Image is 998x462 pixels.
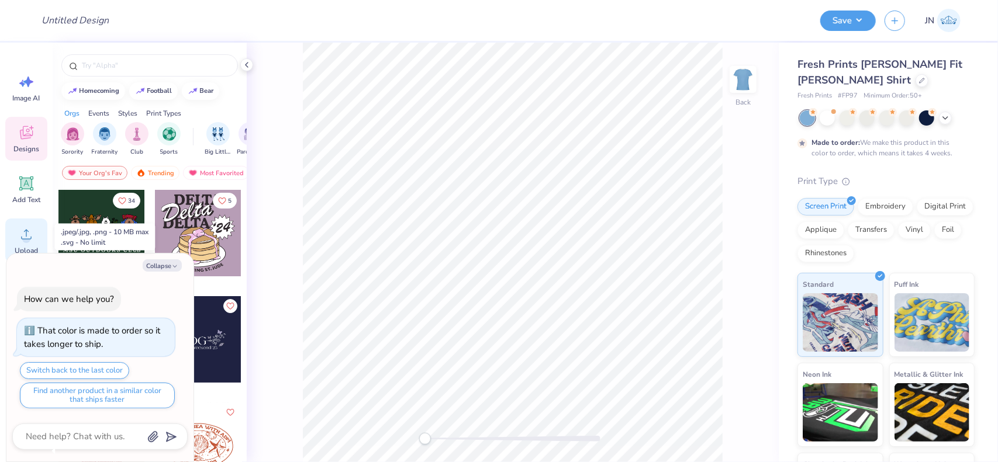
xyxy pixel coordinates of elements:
[92,148,118,157] span: Fraternity
[237,122,264,157] button: filter button
[143,259,182,272] button: Collapse
[12,195,40,204] span: Add Text
[212,127,225,141] img: Big Little Reveal Image
[205,122,232,157] div: filter for Big Little Reveal
[80,88,120,94] div: homecoming
[925,14,934,27] span: JN
[136,169,146,177] img: trending.gif
[24,293,114,305] div: How can we help you?
[864,91,922,101] span: Minimum Order: 50 +
[183,166,249,180] div: Most Favorited
[803,293,878,352] img: Standard
[803,383,878,442] img: Neon Ink
[131,166,179,180] div: Trending
[237,148,264,157] span: Parent's Weekend
[92,122,118,157] div: filter for Fraternity
[797,91,832,101] span: Fresh Prints
[213,193,237,209] button: Like
[61,122,84,157] button: filter button
[419,433,431,444] div: Accessibility label
[88,108,109,119] div: Events
[157,122,181,157] button: filter button
[838,91,858,101] span: # FP97
[848,221,895,239] div: Transfers
[731,68,755,91] img: Back
[15,246,38,255] span: Upload
[147,88,172,94] div: football
[13,144,39,154] span: Designs
[223,405,237,419] button: Like
[811,138,860,147] strong: Made to order:
[160,148,178,157] span: Sports
[237,122,264,157] div: filter for Parent's Weekend
[13,93,40,103] span: Image AI
[68,88,77,95] img: trend_line.gif
[188,88,198,95] img: trend_line.gif
[61,82,125,100] button: homecoming
[917,198,973,216] div: Digital Print
[20,383,175,408] button: Find another product in a similar color that ships faster
[129,82,178,100] button: football
[32,9,118,32] input: Untitled Design
[125,122,149,157] button: filter button
[895,278,919,290] span: Puff Ink
[200,88,214,94] div: bear
[61,237,149,248] div: .svg - No limit
[895,383,970,442] img: Metallic & Glitter Ink
[797,175,975,188] div: Print Type
[81,60,230,71] input: Try "Alpha"
[803,368,831,380] span: Neon Ink
[797,245,854,262] div: Rhinestones
[858,198,913,216] div: Embroidery
[797,221,844,239] div: Applique
[128,198,135,204] span: 34
[163,127,176,141] img: Sports Image
[61,227,149,237] div: .jpeg/.jpg, .png - 10 MB max
[797,198,854,216] div: Screen Print
[228,198,232,204] span: 5
[820,11,876,31] button: Save
[98,127,111,141] img: Fraternity Image
[67,169,77,177] img: most_fav.gif
[920,9,966,32] a: JN
[934,221,962,239] div: Foil
[92,122,118,157] button: filter button
[735,97,751,107] div: Back
[811,137,955,158] div: We make this product in this color to order, which means it takes 4 weeks.
[125,122,149,157] div: filter for Club
[182,82,219,100] button: bear
[61,122,84,157] div: filter for Sorority
[130,148,143,157] span: Club
[64,108,80,119] div: Orgs
[24,325,160,350] div: That color is made to order so it takes longer to ship.
[136,88,145,95] img: trend_line.gif
[130,127,143,141] img: Club Image
[898,221,931,239] div: Vinyl
[205,148,232,157] span: Big Little Reveal
[66,127,80,141] img: Sorority Image
[797,57,962,87] span: Fresh Prints [PERSON_NAME] Fit [PERSON_NAME] Shirt
[223,299,237,313] button: Like
[895,293,970,352] img: Puff Ink
[62,148,84,157] span: Sorority
[244,127,257,141] img: Parent's Weekend Image
[146,108,181,119] div: Print Types
[118,108,137,119] div: Styles
[803,278,834,290] span: Standard
[895,368,964,380] span: Metallic & Glitter Ink
[113,193,140,209] button: Like
[937,9,961,32] img: Jacky Noya
[188,169,198,177] img: most_fav.gif
[205,122,232,157] button: filter button
[62,166,127,180] div: Your Org's Fav
[20,362,129,379] button: Switch back to the last color
[157,122,181,157] div: filter for Sports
